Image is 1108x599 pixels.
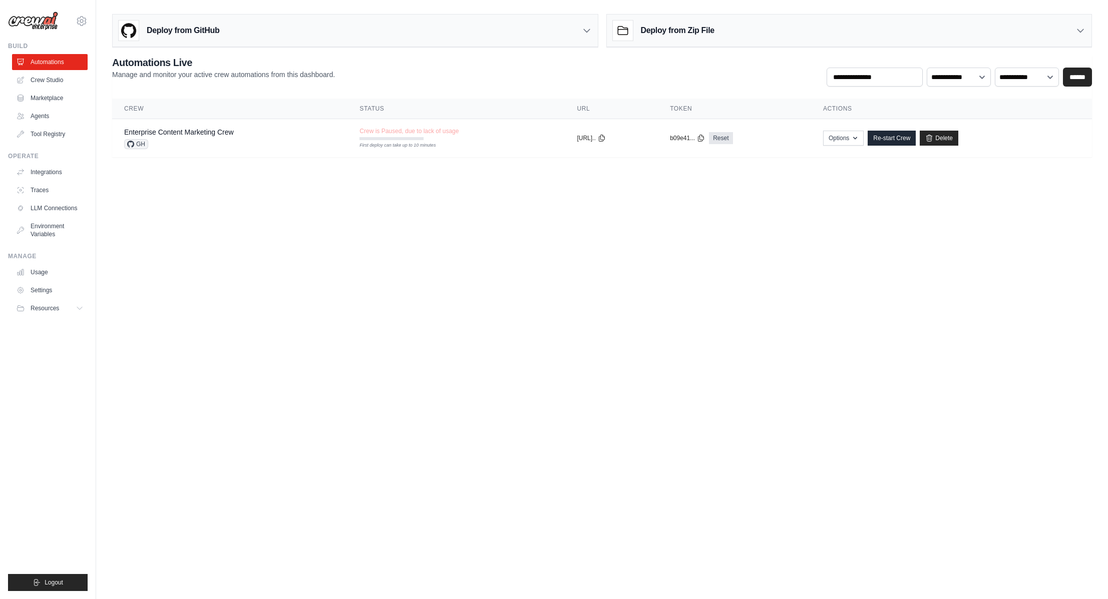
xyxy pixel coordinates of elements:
[811,99,1092,119] th: Actions
[124,139,148,149] span: GH
[112,56,335,70] h2: Automations Live
[565,99,658,119] th: URL
[12,54,88,70] a: Automations
[709,132,732,144] a: Reset
[8,252,88,260] div: Manage
[12,264,88,280] a: Usage
[12,126,88,142] a: Tool Registry
[12,164,88,180] a: Integrations
[147,25,219,37] h3: Deploy from GitHub
[670,134,705,142] button: b09e41...
[119,21,139,41] img: GitHub Logo
[12,282,88,298] a: Settings
[112,99,347,119] th: Crew
[658,99,811,119] th: Token
[12,108,88,124] a: Agents
[347,99,565,119] th: Status
[12,90,88,106] a: Marketplace
[12,200,88,216] a: LLM Connections
[12,72,88,88] a: Crew Studio
[12,218,88,242] a: Environment Variables
[359,127,459,135] span: Crew is Paused, due to lack of usage
[112,70,335,80] p: Manage and monitor your active crew automations from this dashboard.
[31,304,59,312] span: Resources
[8,42,88,50] div: Build
[868,131,916,146] a: Re-start Crew
[8,12,58,31] img: Logo
[8,152,88,160] div: Operate
[920,131,958,146] a: Delete
[641,25,714,37] h3: Deploy from Zip File
[8,574,88,591] button: Logout
[12,182,88,198] a: Traces
[823,131,864,146] button: Options
[45,578,63,586] span: Logout
[12,300,88,316] button: Resources
[124,128,234,136] a: Enterprise Content Marketing Crew
[359,142,424,149] div: First deploy can take up to 10 minutes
